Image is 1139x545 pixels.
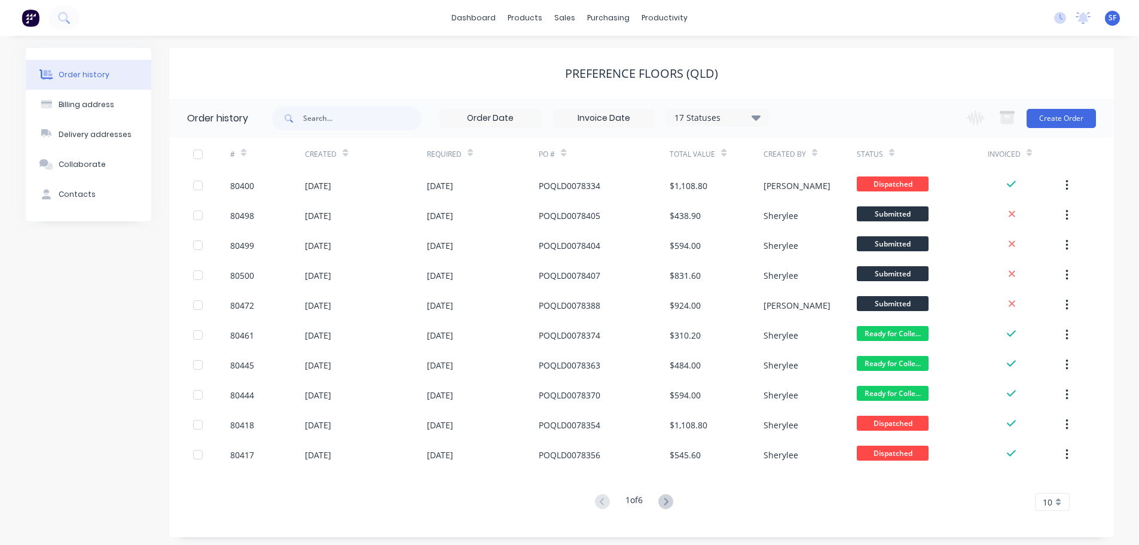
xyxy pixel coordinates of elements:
[670,359,701,372] div: $484.00
[764,209,798,222] div: Sherylee
[667,111,768,124] div: 17 Statuses
[26,60,151,90] button: Order history
[988,138,1062,170] div: Invoiced
[427,449,453,461] div: [DATE]
[539,269,600,282] div: POQLD0078407
[857,149,883,160] div: Status
[857,138,988,170] div: Status
[1109,13,1116,23] span: SF
[230,179,254,192] div: 80400
[427,389,453,401] div: [DATE]
[305,329,331,342] div: [DATE]
[539,179,600,192] div: POQLD0078334
[764,138,857,170] div: Created By
[636,9,694,27] div: productivity
[857,206,929,221] span: Submitted
[230,138,305,170] div: #
[565,66,718,81] div: Preference Floors (QLD)
[857,356,929,371] span: Ready for Colle...
[764,389,798,401] div: Sherylee
[59,129,132,140] div: Delivery addresses
[764,419,798,431] div: Sherylee
[670,389,701,401] div: $594.00
[539,138,670,170] div: PO #
[539,419,600,431] div: POQLD0078354
[857,296,929,311] span: Submitted
[303,106,422,130] input: Search...
[305,179,331,192] div: [DATE]
[230,389,254,401] div: 80444
[857,266,929,281] span: Submitted
[305,239,331,252] div: [DATE]
[554,109,654,127] input: Invoice Date
[670,269,701,282] div: $831.60
[1043,496,1052,509] span: 10
[59,159,106,170] div: Collaborate
[427,269,453,282] div: [DATE]
[764,149,806,160] div: Created By
[22,9,39,27] img: Factory
[539,449,600,461] div: POQLD0078356
[305,209,331,222] div: [DATE]
[764,239,798,252] div: Sherylee
[539,239,600,252] div: POQLD0078404
[670,209,701,222] div: $438.90
[305,449,331,461] div: [DATE]
[764,359,798,372] div: Sherylee
[305,269,331,282] div: [DATE]
[857,176,929,191] span: Dispatched
[857,386,929,401] span: Ready for Colle...
[764,269,798,282] div: Sherylee
[670,449,701,461] div: $545.60
[670,419,707,431] div: $1,108.80
[427,239,453,252] div: [DATE]
[445,9,502,27] a: dashboard
[26,120,151,150] button: Delivery addresses
[230,149,235,160] div: #
[539,299,600,312] div: POQLD0078388
[539,149,555,160] div: PO #
[539,329,600,342] div: POQLD0078374
[988,149,1021,160] div: Invoiced
[187,111,248,126] div: Order history
[539,389,600,401] div: POQLD0078370
[230,269,254,282] div: 80500
[764,179,830,192] div: [PERSON_NAME]
[230,299,254,312] div: 80472
[230,359,254,372] div: 80445
[1027,109,1096,128] button: Create Order
[427,329,453,342] div: [DATE]
[305,419,331,431] div: [DATE]
[427,138,539,170] div: Required
[230,449,254,461] div: 80417
[305,138,426,170] div: Created
[230,239,254,252] div: 80499
[857,326,929,341] span: Ready for Colle...
[670,149,715,160] div: Total Value
[440,109,541,127] input: Order Date
[305,389,331,401] div: [DATE]
[857,416,929,431] span: Dispatched
[581,9,636,27] div: purchasing
[26,150,151,179] button: Collaborate
[764,329,798,342] div: Sherylee
[59,69,109,80] div: Order history
[539,209,600,222] div: POQLD0078405
[230,419,254,431] div: 80418
[305,149,337,160] div: Created
[427,149,462,160] div: Required
[26,90,151,120] button: Billing address
[625,494,643,511] div: 1 of 6
[305,299,331,312] div: [DATE]
[670,179,707,192] div: $1,108.80
[230,329,254,342] div: 80461
[305,359,331,372] div: [DATE]
[59,189,96,200] div: Contacts
[427,359,453,372] div: [DATE]
[670,299,701,312] div: $924.00
[59,99,114,110] div: Billing address
[857,446,929,461] span: Dispatched
[764,299,830,312] div: [PERSON_NAME]
[502,9,548,27] div: products
[764,449,798,461] div: Sherylee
